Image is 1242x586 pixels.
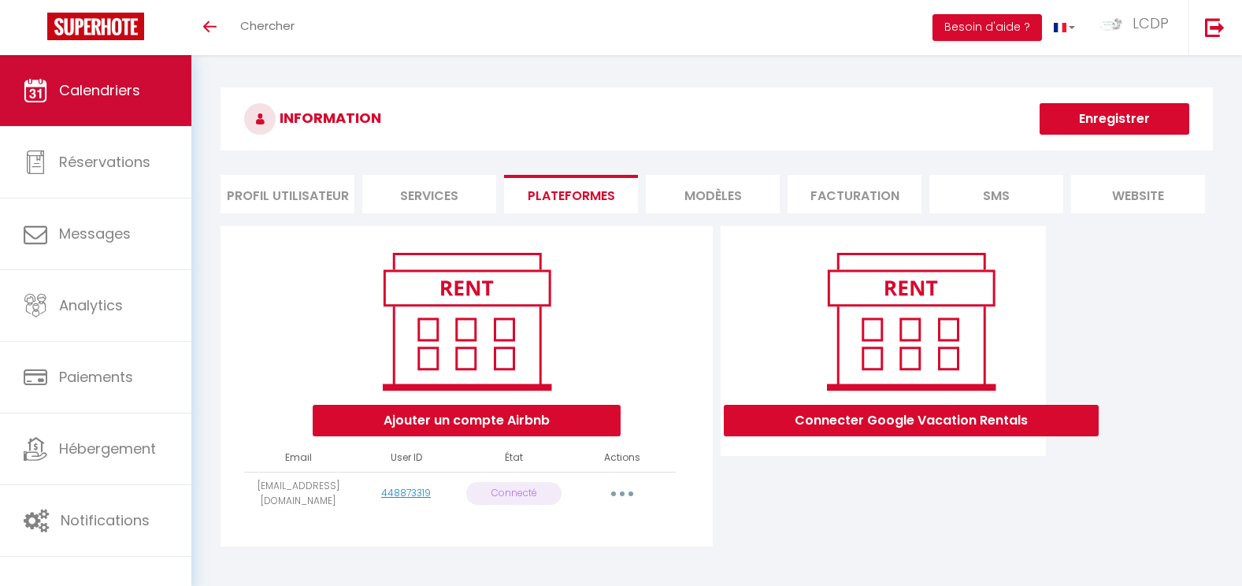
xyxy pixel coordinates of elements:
p: Connecté [466,482,562,505]
th: État [460,444,568,472]
span: Réservations [59,152,150,172]
img: Super Booking [47,13,144,40]
img: rent.png [366,246,567,397]
span: Chercher [240,17,295,34]
th: Actions [568,444,676,472]
button: Enregistrer [1040,103,1189,135]
th: User ID [352,444,460,472]
img: logout [1205,17,1225,37]
li: website [1071,175,1205,213]
span: Messages [59,224,131,243]
iframe: Chat [1175,515,1230,574]
h3: INFORMATION [221,87,1213,150]
li: Services [362,175,496,213]
li: MODÈLES [646,175,780,213]
span: Hébergement [59,439,156,458]
img: ... [1099,15,1122,32]
span: LCDP [1133,13,1169,33]
span: Calendriers [59,80,140,100]
li: Facturation [788,175,921,213]
li: Plateformes [504,175,638,213]
span: Analytics [59,295,123,315]
li: Profil Utilisateur [221,175,354,213]
button: Ajouter un compte Airbnb [313,405,621,436]
img: rent.png [810,246,1011,397]
button: Besoin d'aide ? [932,14,1042,41]
li: SMS [929,175,1063,213]
span: Notifications [61,510,150,530]
th: Email [244,444,352,472]
button: Ouvrir le widget de chat LiveChat [13,6,60,54]
td: [EMAIL_ADDRESS][DOMAIN_NAME] [244,472,352,515]
span: Paiements [59,367,133,387]
button: Connecter Google Vacation Rentals [724,405,1099,436]
a: 448873319 [381,486,431,499]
